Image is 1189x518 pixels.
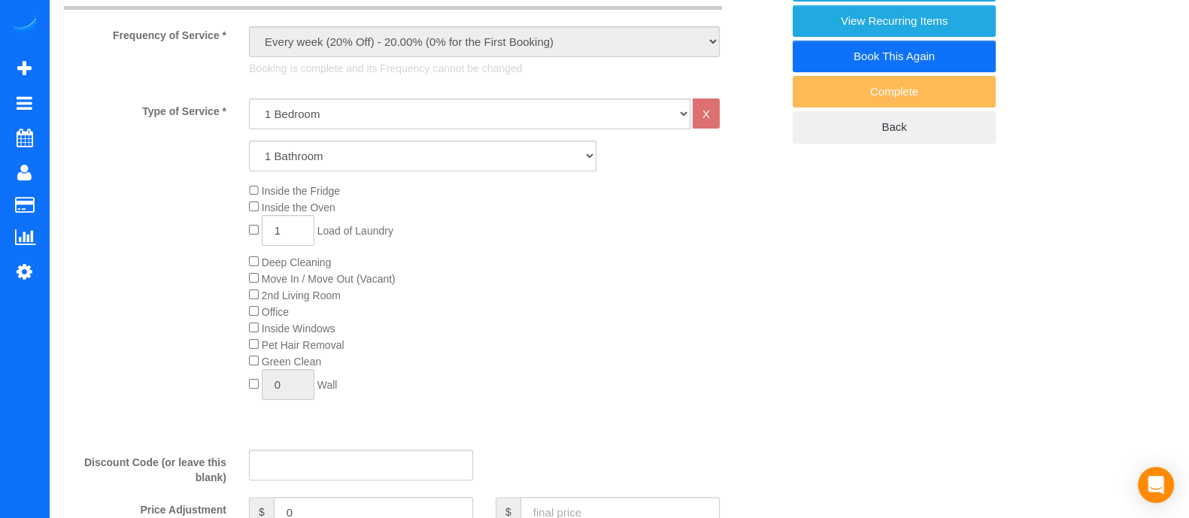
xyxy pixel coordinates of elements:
span: Office [262,306,289,318]
label: Type of Service * [53,98,238,119]
p: Booking is complete and its Frequency cannot be changed [249,61,720,76]
a: View Recurring Items [793,5,996,37]
span: Load of Laundry [317,225,393,237]
span: Inside the Fridge [262,185,340,197]
label: Price Adjustment [53,497,238,517]
span: Deep Cleaning [262,256,332,268]
span: Move In / Move Out (Vacant) [262,273,396,285]
img: Automaid Logo [9,15,39,36]
a: Back [793,111,996,143]
span: 2nd Living Room [262,289,341,301]
label: Frequency of Service * [53,23,238,43]
label: Discount Code (or leave this blank) [53,450,238,485]
span: Inside Windows [262,323,335,335]
span: Inside the Oven [262,201,335,214]
div: Open Intercom Messenger [1138,467,1174,503]
span: Wall [317,379,338,391]
span: Green Clean [262,356,321,368]
a: Book This Again [793,41,996,72]
span: Pet Hair Removal [262,339,344,351]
